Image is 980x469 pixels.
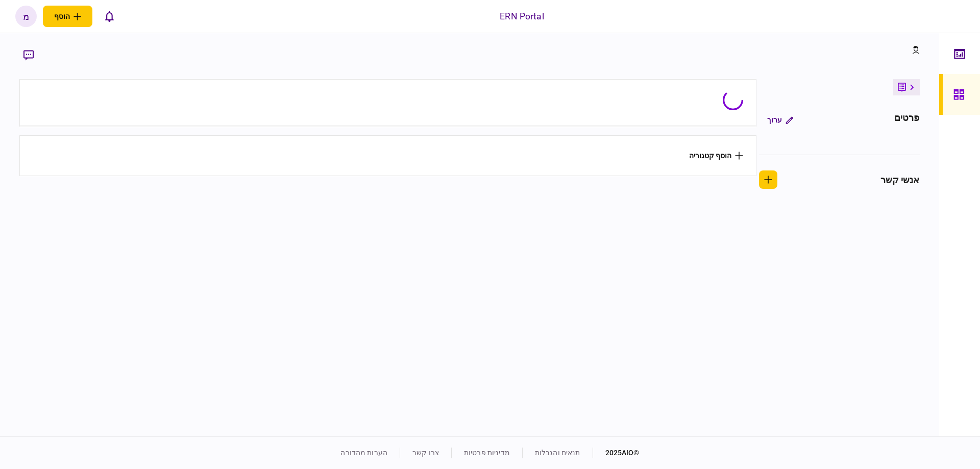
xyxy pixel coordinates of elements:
[464,449,510,457] a: מדיניות פרטיות
[689,152,743,160] button: הוסף קטגוריה
[340,449,387,457] a: הערות מהדורה
[43,6,92,27] button: פתח תפריט להוספת לקוח
[99,6,120,27] button: פתח רשימת התראות
[759,111,801,129] button: ערוך
[593,448,640,458] div: © 2025 AIO
[500,10,544,23] div: ERN Portal
[412,449,439,457] a: צרו קשר
[894,111,920,129] div: פרטים
[880,173,920,187] div: אנשי קשר
[535,449,580,457] a: תנאים והגבלות
[15,6,37,27] button: מ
